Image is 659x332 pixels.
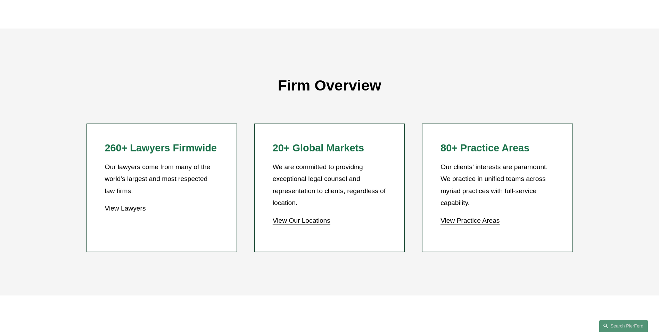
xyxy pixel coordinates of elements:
[599,320,648,332] a: Search this site
[440,142,554,154] h2: 80+ Practice Areas
[105,161,218,197] p: Our lawyers come from many of the world's largest and most respected law firms.
[105,205,146,212] a: View Lawyers
[273,161,386,209] p: We are committed to providing exceptional legal counsel and representation to clients, regardless...
[87,72,573,99] p: Firm Overview
[440,161,554,209] p: Our clients’ interests are paramount. We practice in unified teams across myriad practices with f...
[273,217,330,224] a: View Our Locations
[105,142,218,154] h2: 260+ Lawyers Firmwide
[440,217,500,224] a: View Practice Areas
[273,142,386,154] h2: 20+ Global Markets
